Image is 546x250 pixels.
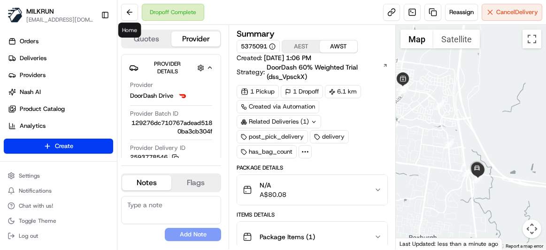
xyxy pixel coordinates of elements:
button: Provider [171,31,221,47]
button: Quotes [122,31,171,47]
a: Analytics [4,118,117,133]
span: Providers [20,71,46,79]
div: 6.1 km [325,85,361,98]
div: delivery [310,130,349,143]
div: post_pick_delivery [237,130,308,143]
button: Toggle Theme [4,214,113,227]
span: Provider Details [154,60,181,75]
a: Providers [4,68,117,83]
div: Strategy: [237,62,388,81]
button: Notes [122,175,171,190]
button: MILKRUNMILKRUN[EMAIL_ADDRESS][DOMAIN_NAME] [4,4,97,26]
div: 23 [434,100,444,110]
button: Flags [171,175,221,190]
span: Chat with us! [19,202,53,210]
img: Google [398,237,429,250]
a: Nash AI [4,85,117,100]
span: Cancel Delivery [496,8,538,16]
span: DoorDash 60% Weighted Trial (dss_VpsckX) [267,62,382,81]
button: Reassign [445,4,478,21]
span: Reassign [449,8,474,16]
button: [EMAIL_ADDRESS][DOMAIN_NAME] [26,16,93,23]
span: 129276dc710767adead5180ba3cb304f [130,119,212,136]
button: Create [4,139,113,154]
button: 5375091 [241,42,276,51]
span: Orders [20,37,38,46]
a: Product Catalog [4,102,117,117]
span: A$80.08 [260,190,286,199]
a: Deliveries [4,51,117,66]
img: MILKRUN [8,8,23,23]
span: Notifications [19,187,52,195]
span: Provider [130,81,153,89]
button: N/AA$80.08 [237,175,387,205]
div: Related Deliveries (1) [237,115,321,128]
a: DoorDash 60% Weighted Trial (dss_VpsckX) [267,62,388,81]
div: has_bag_count [237,145,297,158]
button: Map camera controls [523,219,541,238]
span: Created: [237,53,311,62]
span: Settings [19,172,40,180]
a: Created via Automation [237,100,319,113]
div: 22 [398,84,408,94]
button: AEST [282,40,320,53]
button: 2593778546 [130,153,179,162]
button: Show street map [400,30,433,48]
span: Nash AI [20,88,41,96]
button: Show satellite imagery [433,30,480,48]
span: Log out [19,232,38,240]
span: Create [55,142,73,150]
button: Log out [4,229,113,242]
a: Orders [4,34,117,49]
button: MILKRUN [26,7,54,16]
button: Notifications [4,184,113,197]
div: Package Details [237,164,388,172]
span: Toggle Theme [19,217,56,225]
div: 1 Pickup [237,85,279,98]
button: Toggle fullscreen view [523,30,541,48]
button: Provider Details [129,58,213,77]
button: Chat with us! [4,199,113,212]
div: 1 Dropoff [281,85,323,98]
span: N/A [260,180,286,190]
button: CancelDelivery [482,4,542,21]
div: Items Details [237,211,388,219]
span: Analytics [20,122,46,130]
div: Last Updated: less than a minute ago [396,238,502,250]
div: Home [118,23,141,38]
span: Package Items ( 1 ) [260,232,315,242]
div: 26 [472,173,482,183]
span: Product Catalog [20,105,65,113]
button: AWST [320,40,357,53]
span: DoorDash Drive [130,92,173,100]
div: 25 [462,166,472,177]
h3: Summary [237,30,275,38]
div: 24 [443,139,454,149]
span: Provider Batch ID [130,109,178,118]
button: Settings [4,169,113,182]
a: Open this area in Google Maps (opens a new window) [398,237,429,250]
span: Provider Delivery ID [130,144,185,152]
a: Report a map error [506,243,543,249]
span: Deliveries [20,54,46,62]
span: [DATE] 1:06 PM [264,54,311,62]
img: doordash_logo_v2.png [177,90,188,102]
